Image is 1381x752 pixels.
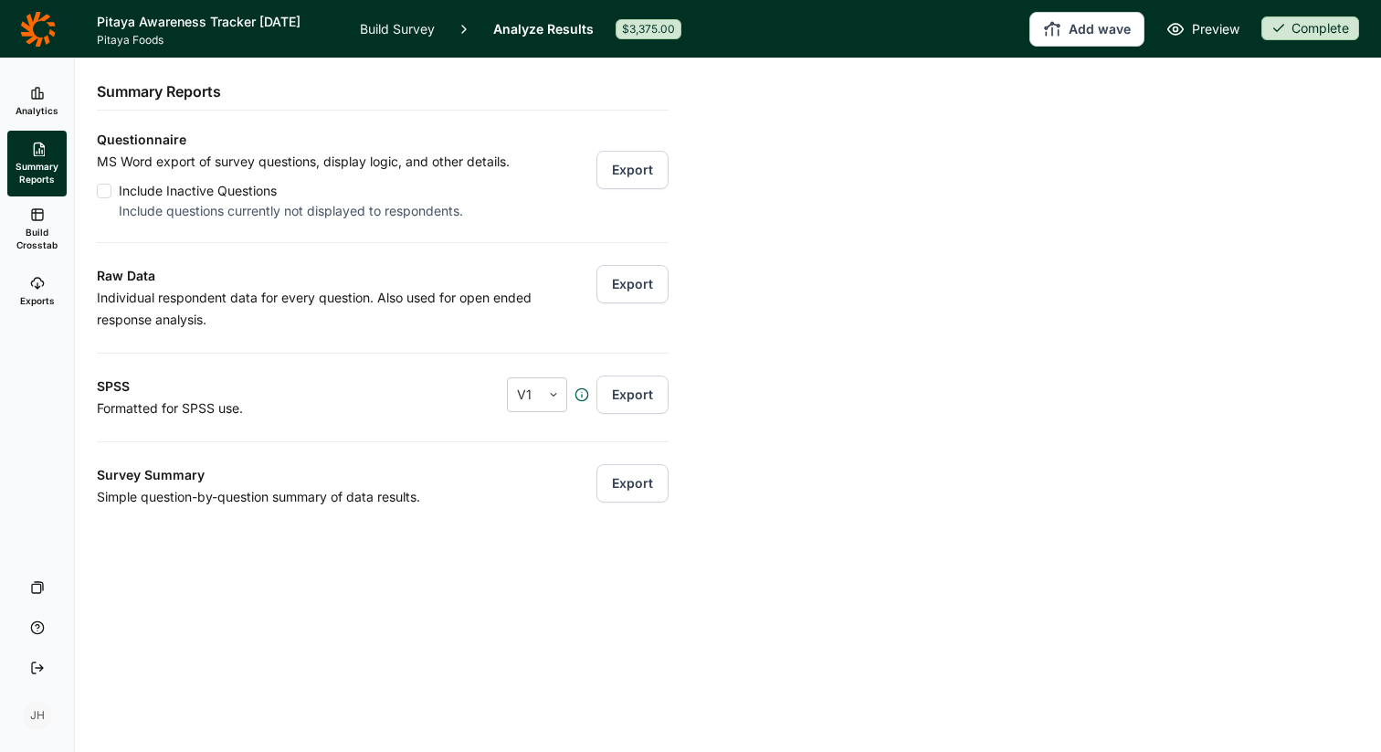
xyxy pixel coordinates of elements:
[97,376,409,397] h3: SPSS
[1166,18,1239,40] a: Preview
[119,202,510,220] div: Include questions currently not displayed to respondents.
[1261,16,1359,40] div: Complete
[97,265,533,287] h3: Raw Data
[97,33,338,48] span: Pitaya Foods
[119,180,510,202] div: Include Inactive Questions
[97,151,510,173] p: MS Word export of survey questions, display logic, and other details.
[7,262,67,321] a: Exports
[15,160,59,185] span: Summary Reports
[596,151,669,189] button: Export
[97,80,221,102] h2: Summary Reports
[15,226,59,251] span: Build Crosstab
[97,129,669,151] h3: Questionnaire
[596,376,669,414] button: Export
[97,486,555,508] p: Simple question-by-question summary of data results.
[16,104,58,117] span: Analytics
[97,287,533,331] p: Individual respondent data for every question. Also used for open ended response analysis.
[7,131,67,196] a: Summary Reports
[7,72,67,131] a: Analytics
[97,464,555,486] h3: Survey Summary
[1261,16,1359,42] button: Complete
[616,19,681,39] div: $3,375.00
[97,397,409,419] p: Formatted for SPSS use.
[596,464,669,503] button: Export
[23,701,52,730] div: JH
[97,11,338,33] h1: Pitaya Awareness Tracker [DATE]
[7,196,67,262] a: Build Crosstab
[1029,12,1144,47] button: Add wave
[1192,18,1239,40] span: Preview
[20,294,55,307] span: Exports
[596,265,669,303] button: Export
